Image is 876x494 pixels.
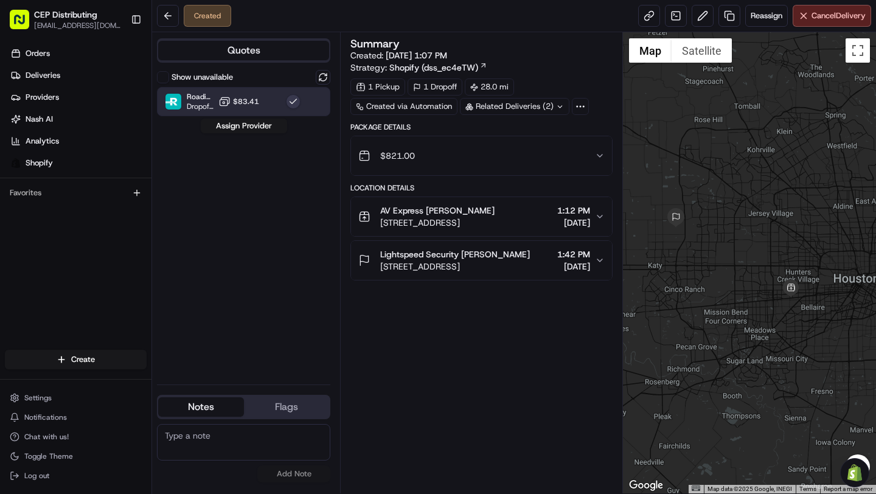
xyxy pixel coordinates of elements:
span: Create [71,354,95,365]
button: Reassign [745,5,788,27]
button: AV Express [PERSON_NAME][STREET_ADDRESS]1:12 PM[DATE] [351,197,611,236]
button: [EMAIL_ADDRESS][DOMAIN_NAME] [34,21,121,30]
span: [DATE] [557,217,590,229]
div: Related Deliveries (2) [460,98,569,115]
span: Log out [24,471,49,481]
span: Knowledge Base [24,272,93,284]
span: Lightspeed Security [PERSON_NAME] [380,248,530,260]
button: Lightspeed Security [PERSON_NAME][STREET_ADDRESS]1:42 PM[DATE] [351,241,611,280]
button: CEP Distributing [34,9,97,21]
img: 1736555255976-a54dd68f-1ca7-489b-9aae-adbdc363a1c4 [24,189,34,199]
span: [DATE] [557,260,590,273]
span: [DATE] [108,221,133,231]
button: Notifications [5,409,147,426]
img: Dennis Smirnov [12,210,32,229]
a: Analytics [5,131,151,151]
img: 1736555255976-a54dd68f-1ca7-489b-9aae-adbdc363a1c4 [12,116,34,138]
div: Strategy: [350,61,487,74]
a: Shopify [5,153,151,173]
a: Providers [5,88,151,107]
div: 1 Dropoff [408,78,462,96]
button: Toggle fullscreen view [846,38,870,63]
span: Dropoff ETA - [187,102,214,111]
span: Roadie (P2P) [187,92,214,102]
span: Orders [26,48,50,59]
span: [PERSON_NAME] [38,221,99,231]
div: We're available if you need us! [55,128,167,138]
span: Shopify (dss_ec4eTW) [389,61,478,74]
a: Created via Automation [350,98,457,115]
img: Grace Nketiah [12,177,32,197]
input: Clear [32,78,201,91]
div: 1 Pickup [350,78,405,96]
span: Nash AI [26,114,53,125]
a: Open this area in Google Maps (opens a new window) [626,478,666,493]
a: Terms (opens in new tab) [799,485,816,492]
button: See all [189,156,221,170]
button: Settings [5,389,147,406]
a: Powered byPylon [86,301,147,311]
span: • [101,189,105,198]
span: Map data ©2025 Google, INEGI [707,485,792,492]
a: Shopify (dss_ec4eTW) [389,61,487,74]
button: Assign Provider [201,119,287,133]
span: [STREET_ADDRESS] [380,260,530,273]
button: Log out [5,467,147,484]
img: Google [626,478,666,493]
button: Quotes [158,41,329,60]
span: Created: [350,49,447,61]
a: Report a map error [824,485,872,492]
span: Notifications [24,412,67,422]
span: Chat with us! [24,432,69,442]
span: $821.00 [380,150,415,162]
span: [PERSON_NAME] [38,189,99,198]
span: [DATE] 1:07 PM [386,50,447,61]
label: Show unavailable [172,72,233,83]
span: Analytics [26,136,59,147]
span: [DATE] [108,189,133,198]
div: Past conversations [12,158,82,168]
span: Cancel Delivery [812,10,866,21]
button: Map camera controls [846,454,870,479]
button: CancelDelivery [793,5,871,27]
button: Show street map [629,38,672,63]
a: 💻API Documentation [98,267,200,289]
div: 28.0 mi [465,78,514,96]
button: Keyboard shortcuts [692,485,700,491]
span: • [101,221,105,231]
span: Providers [26,92,59,103]
button: Toggle Theme [5,448,147,465]
button: Start new chat [207,120,221,134]
span: 1:12 PM [557,204,590,217]
span: AV Express [PERSON_NAME] [380,204,495,217]
button: Show satellite imagery [672,38,732,63]
span: API Documentation [115,272,195,284]
button: Chat with us! [5,428,147,445]
div: Start new chat [55,116,200,128]
div: 💻 [103,273,113,283]
a: Deliveries [5,66,151,85]
span: [STREET_ADDRESS] [380,217,495,229]
img: Shopify logo [11,158,21,168]
span: Shopify [26,158,53,169]
span: Deliveries [26,70,60,81]
img: Roadie (P2P) [165,94,181,110]
button: Notes [158,397,244,417]
a: 📗Knowledge Base [7,267,98,289]
div: Package Details [350,122,612,132]
span: Pylon [121,302,147,311]
h3: Summary [350,38,400,49]
span: Reassign [751,10,782,21]
span: 1:42 PM [557,248,590,260]
img: 4920774857489_3d7f54699973ba98c624_72.jpg [26,116,47,138]
button: Flags [244,397,330,417]
span: Toggle Theme [24,451,73,461]
img: Nash [12,12,36,37]
a: Nash AI [5,110,151,129]
div: Favorites [5,183,147,203]
button: CEP Distributing[EMAIL_ADDRESS][DOMAIN_NAME] [5,5,126,34]
button: $821.00 [351,136,611,175]
div: Location Details [350,183,612,193]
